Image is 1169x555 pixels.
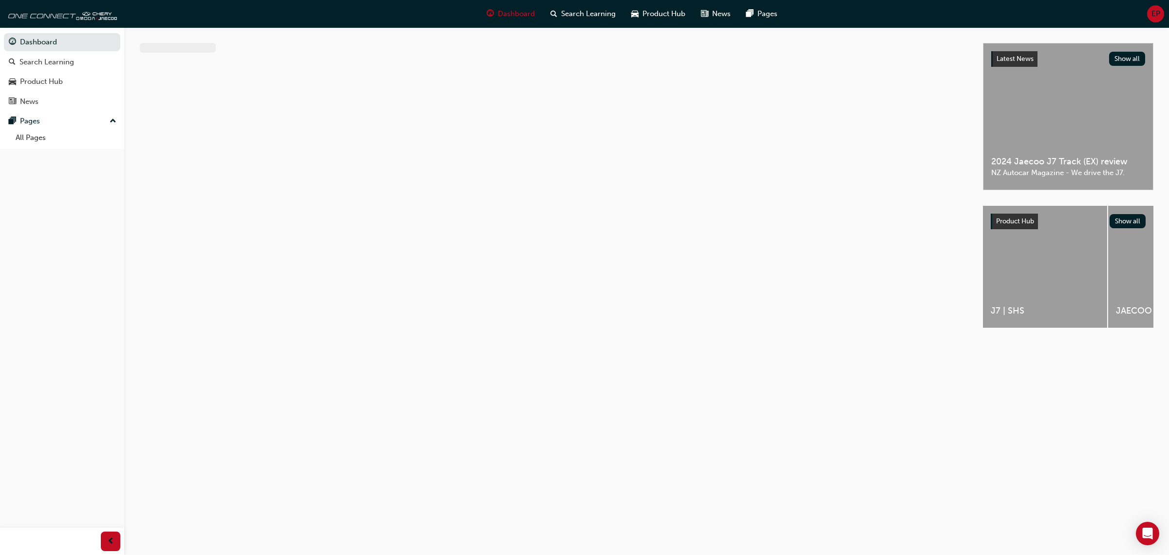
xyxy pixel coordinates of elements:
a: Product HubShow all [991,214,1146,229]
span: Latest News [997,55,1034,63]
div: Open Intercom Messenger [1136,522,1159,545]
button: DashboardSearch LearningProduct HubNews [4,31,120,112]
button: Pages [4,112,120,130]
a: All Pages [12,130,120,145]
span: Product Hub [996,217,1034,225]
a: search-iconSearch Learning [543,4,623,24]
span: pages-icon [746,8,754,20]
a: news-iconNews [693,4,738,24]
span: search-icon [9,58,16,67]
img: oneconnect [5,4,117,23]
span: 2024 Jaecoo J7 Track (EX) review [991,156,1145,167]
a: pages-iconPages [738,4,785,24]
div: News [20,96,38,107]
a: Latest NewsShow all2024 Jaecoo J7 Track (EX) reviewNZ Autocar Magazine - We drive the J7. [983,43,1153,190]
span: J7 | SHS [991,305,1099,317]
span: news-icon [9,98,16,106]
button: Show all [1109,52,1146,66]
span: guage-icon [487,8,494,20]
span: Search Learning [561,8,616,20]
span: NZ Autocar Magazine - We drive the J7. [991,167,1145,178]
span: up-icon [110,115,116,128]
span: Dashboard [498,8,535,20]
div: Product Hub [20,76,63,87]
span: guage-icon [9,38,16,47]
div: Pages [20,116,40,127]
span: prev-icon [107,535,114,548]
span: EP [1151,8,1160,20]
span: News [712,8,731,20]
button: Show all [1110,214,1146,228]
a: Product Hub [4,73,120,91]
a: guage-iconDashboard [479,4,543,24]
a: car-iconProduct Hub [623,4,693,24]
a: News [4,93,120,111]
span: car-icon [9,78,16,86]
span: search-icon [550,8,557,20]
a: Latest NewsShow all [991,51,1145,67]
span: pages-icon [9,117,16,126]
a: J7 | SHS [983,206,1107,328]
button: EP [1147,5,1164,22]
div: Search Learning [19,57,74,68]
a: Dashboard [4,33,120,51]
span: Product Hub [642,8,685,20]
span: Pages [757,8,777,20]
a: Search Learning [4,53,120,71]
span: car-icon [631,8,639,20]
span: news-icon [701,8,708,20]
